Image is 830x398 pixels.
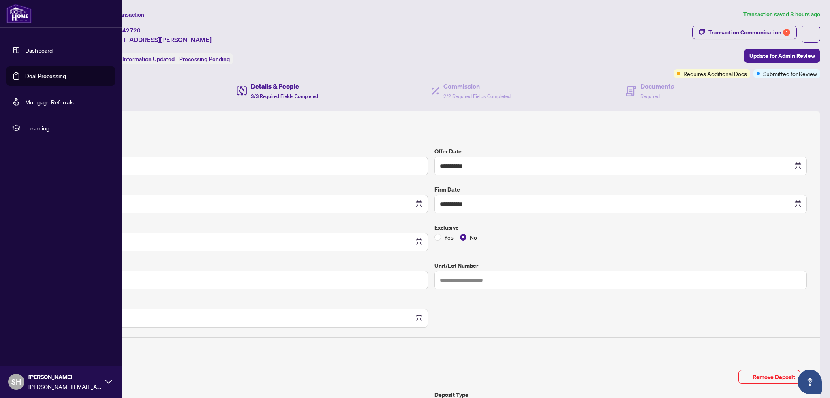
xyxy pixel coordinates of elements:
label: Mutual Release Date [56,299,428,308]
span: Information Updated - Processing Pending [122,55,230,63]
a: Mortgage Referrals [25,98,74,106]
span: 42720 [122,27,141,34]
label: Closing Date [56,185,428,194]
label: Sold Price [56,147,428,156]
article: Transaction saved 3 hours ago [743,10,820,19]
span: No [466,233,480,242]
span: ellipsis [808,31,814,37]
button: Open asap [798,370,822,394]
label: Exclusive [434,223,807,232]
span: rLearning [25,123,109,132]
div: Status: [101,53,233,64]
h2: Trade Details [56,124,807,137]
a: Deal Processing [25,72,66,80]
span: [PERSON_NAME][EMAIL_ADDRESS][DOMAIN_NAME] [28,382,101,391]
span: Submitted for Review [763,69,817,78]
span: Required [640,93,660,99]
span: SH [11,376,21,387]
span: Remove Deposit [753,370,795,383]
h4: Deposit [56,344,807,354]
img: logo [6,4,32,23]
label: Offer Date [434,147,807,156]
label: Firm Date [434,185,807,194]
span: close-circle [796,201,802,207]
span: Requires Additional Docs [683,69,747,78]
h4: Documents [640,81,674,91]
label: Conditional Date [56,223,428,232]
button: Transaction Communication1 [692,26,797,39]
label: Number of offers [56,261,428,270]
span: close-circle [417,201,423,207]
span: close-circle [417,239,423,245]
span: close-circle [796,163,802,169]
label: Unit/Lot Number [434,261,807,270]
div: 1 [783,29,790,36]
span: 2/2 Required Fields Completed [443,93,511,99]
div: Transaction Communication [708,26,790,39]
h4: Commission [443,81,511,91]
span: [PERSON_NAME] [28,372,101,381]
button: Remove Deposit [738,370,800,384]
span: Update for Admin Review [749,49,815,62]
span: [STREET_ADDRESS][PERSON_NAME] [101,35,212,45]
h4: Details & People [251,81,318,91]
span: minus [744,374,749,380]
span: 3/3 Required Fields Completed [251,93,318,99]
span: View Transaction [101,11,144,18]
button: Update for Admin Review [744,49,820,63]
span: Yes [441,233,457,242]
a: Dashboard [25,47,53,54]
